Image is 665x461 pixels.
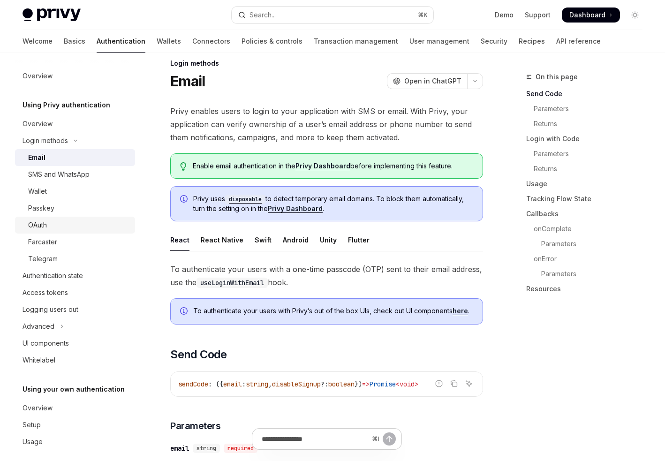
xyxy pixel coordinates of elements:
span: Enable email authentication in the before implementing this feature. [193,161,473,171]
button: Toggle Login methods section [15,132,135,149]
div: Overview [23,402,53,414]
a: Resources [526,281,650,296]
a: Dashboard [562,8,620,23]
div: Flutter [348,229,370,251]
input: Ask a question... [262,429,368,449]
div: React Native [201,229,243,251]
div: Usage [23,436,43,447]
a: Basics [64,30,85,53]
div: Setup [23,419,41,431]
button: Send message [383,432,396,446]
a: Farcaster [15,234,135,250]
code: useLoginWithEmail [196,278,268,288]
a: User management [409,30,469,53]
span: void [400,380,415,388]
a: Support [525,10,551,20]
span: To authenticate your users with a one-time passcode (OTP) sent to their email address, use the hook. [170,263,483,289]
span: email [223,380,242,388]
a: Usage [15,433,135,450]
a: Returns [526,161,650,176]
div: React [170,229,189,251]
span: : ({ [208,380,223,388]
div: Swift [255,229,272,251]
a: onComplete [526,221,650,236]
div: Whitelabel [23,355,55,366]
a: API reference [556,30,601,53]
span: Parameters [170,419,220,432]
a: Policies & controls [242,30,302,53]
div: Login methods [170,59,483,68]
a: Connectors [192,30,230,53]
a: Parameters [526,101,650,116]
span: To authenticate your users with Privy’s out of the box UIs, check out UI components . [193,306,473,316]
a: UI components [15,335,135,352]
button: Open in ChatGPT [387,73,467,89]
a: Privy Dashboard [295,162,350,170]
span: }) [355,380,362,388]
a: Login with Code [526,131,650,146]
div: Access tokens [23,287,68,298]
div: Wallet [28,186,47,197]
a: Authentication [97,30,145,53]
a: Parameters [526,146,650,161]
span: string [246,380,268,388]
a: Returns [526,116,650,131]
a: OAuth [15,217,135,234]
img: light logo [23,8,81,22]
span: On this page [536,71,578,83]
div: Telegram [28,253,58,265]
button: Ask AI [463,378,475,390]
a: Tracking Flow State [526,191,650,206]
code: disposable [225,195,265,204]
div: Authentication state [23,270,83,281]
a: Parameters [526,266,650,281]
span: Open in ChatGPT [404,76,461,86]
a: Telegram [15,250,135,267]
a: Overview [15,400,135,416]
span: Privy uses to detect temporary email domains. To block them automatically, turn the setting on in... [193,194,473,213]
a: Transaction management [314,30,398,53]
h5: Using Privy authentication [23,99,110,111]
svg: Info [180,307,189,317]
div: Login methods [23,135,68,146]
a: Overview [15,68,135,84]
a: Callbacks [526,206,650,221]
span: disableSignup [272,380,321,388]
a: disposable [225,195,265,203]
div: Farcaster [28,236,57,248]
a: Send Code [526,86,650,101]
a: Recipes [519,30,545,53]
svg: Info [180,195,189,204]
div: OAuth [28,219,47,231]
div: Android [283,229,309,251]
a: SMS and WhatsApp [15,166,135,183]
a: Whitelabel [15,352,135,369]
a: Passkey [15,200,135,217]
span: : [242,380,246,388]
a: Parameters [526,236,650,251]
a: Email [15,149,135,166]
div: Passkey [28,203,54,214]
span: < [396,380,400,388]
a: Usage [526,176,650,191]
div: Advanced [23,321,54,332]
span: Promise [370,380,396,388]
span: Dashboard [569,10,605,20]
button: Copy the contents from the code block [448,378,460,390]
span: > [415,380,418,388]
a: Wallets [157,30,181,53]
a: here [453,307,468,315]
a: Overview [15,115,135,132]
button: Report incorrect code [433,378,445,390]
h5: Using your own authentication [23,384,125,395]
span: sendCode [178,380,208,388]
button: Open search [232,7,433,23]
div: Overview [23,118,53,129]
div: UI components [23,338,69,349]
span: , [268,380,272,388]
a: onError [526,251,650,266]
div: SMS and WhatsApp [28,169,90,180]
button: Toggle dark mode [627,8,642,23]
div: Email [28,152,45,163]
div: Overview [23,70,53,82]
